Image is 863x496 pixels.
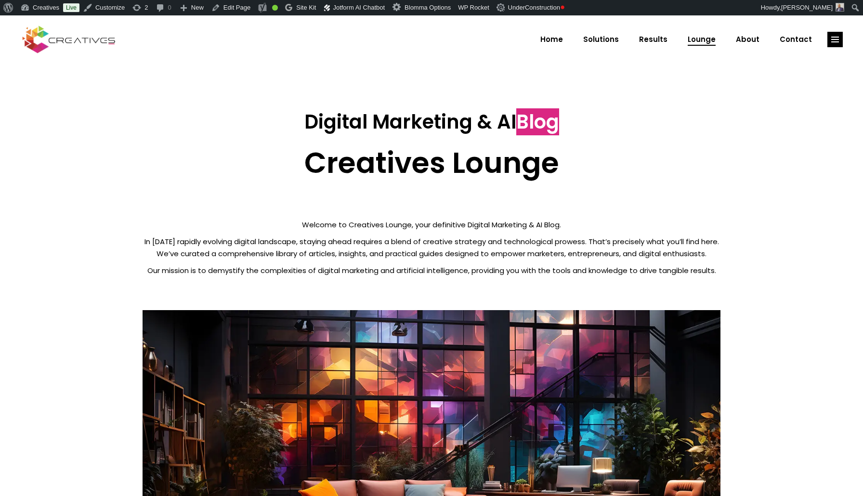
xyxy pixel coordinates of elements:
[736,27,759,52] span: About
[678,27,726,52] a: Lounge
[780,27,812,52] span: Contact
[726,27,770,52] a: About
[143,145,720,180] h2: Creatives Lounge
[272,5,278,11] div: Good
[20,25,118,54] img: Creatives
[497,3,506,12] img: Creatives | Creatives Lounge
[836,3,844,12] img: Creatives | Creatives Lounge
[63,3,79,12] a: Live
[296,4,316,11] span: Site Kit
[143,219,720,231] p: Welcome to Creatives Lounge, your definitive Digital Marketing & AI Blog.
[143,110,720,133] h3: Digital Marketing & AI
[827,32,843,47] a: link
[516,108,559,135] span: Blog
[639,27,667,52] span: Results
[781,4,833,11] span: [PERSON_NAME]
[573,27,629,52] a: Solutions
[540,27,563,52] span: Home
[770,27,822,52] a: Contact
[530,27,573,52] a: Home
[688,27,716,52] span: Lounge
[143,235,720,260] p: In [DATE] rapidly evolving digital landscape, staying ahead requires a blend of creative strategy...
[583,27,619,52] span: Solutions
[143,264,720,276] p: Our mission is to demystify the complexities of digital marketing and artificial intelligence, pr...
[629,27,678,52] a: Results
